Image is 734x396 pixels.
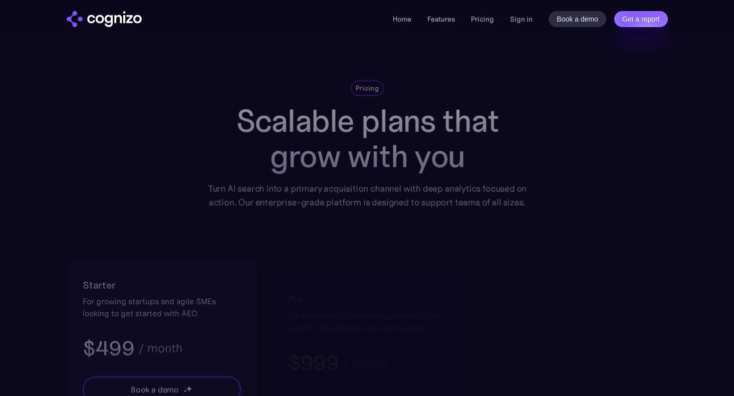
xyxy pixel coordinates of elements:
[355,83,379,93] div: Pricing
[83,335,134,361] h3: $499
[67,11,142,27] img: cognizo logo
[549,11,606,27] a: Book a demo
[200,103,534,174] h1: Scalable plans that grow with you
[288,310,446,334] div: For mid-sized brands aiming to maximize reach in AI platforms for rapid growth
[185,385,192,391] img: star
[471,15,494,24] a: Pricing
[342,357,386,369] div: / month
[288,350,339,376] h3: $999
[614,11,668,27] a: Get a report
[83,295,241,319] div: For growing startups and agile SMEs looking to get started with AEO
[510,13,533,25] a: Sign in
[183,386,184,387] img: star
[130,383,178,395] div: Book a demo
[83,277,241,293] h2: Starter
[288,292,446,308] h2: Pro
[183,389,186,393] img: star
[67,11,142,27] a: home
[393,15,411,24] a: Home
[200,182,534,210] div: Turn AI search into a primary acquisition channel with deep analytics focused on action. Our ente...
[427,15,455,24] a: Features
[138,342,182,354] div: / month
